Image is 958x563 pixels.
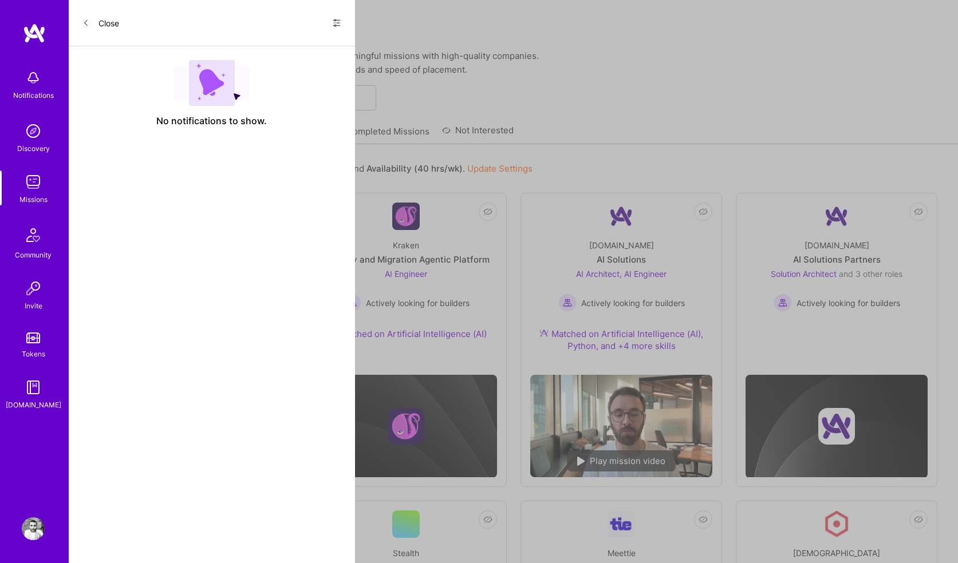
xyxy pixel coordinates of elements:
img: empty [174,60,250,106]
img: teamwork [22,171,45,193]
button: Close [82,14,119,32]
div: [DOMAIN_NAME] [6,399,61,411]
img: User Avatar [22,517,45,540]
div: Invite [25,300,42,312]
img: discovery [22,120,45,142]
img: logo [23,23,46,43]
a: User Avatar [19,517,48,540]
img: Community [19,221,47,249]
div: Tokens [22,348,45,360]
img: Invite [22,277,45,300]
img: guide book [22,376,45,399]
div: Discovery [17,142,50,154]
div: Missions [19,193,48,205]
span: No notifications to show. [157,115,267,127]
img: tokens [26,332,40,343]
div: Community [15,249,52,261]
